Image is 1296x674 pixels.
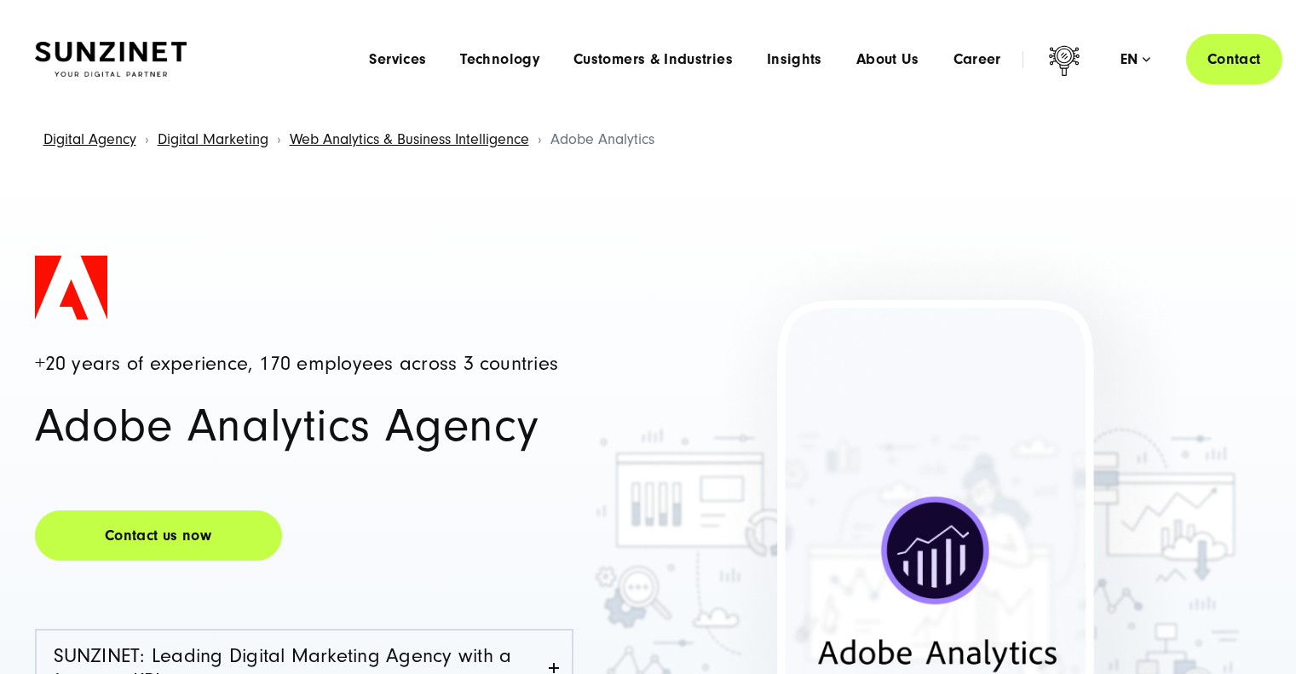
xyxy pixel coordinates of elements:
[953,51,1001,68] a: Career
[767,51,822,68] a: Insights
[573,51,733,68] a: Customers & Industries
[35,256,107,320] img: Adobe Solution Partner Community - Web Analytics Agentur SUNZIENT GmbH
[35,42,187,78] img: SUNZINET Full Service Digital Agentur
[35,510,282,561] a: Contact us now
[158,130,268,148] a: Digital Marketing
[460,51,539,68] a: Technology
[1186,34,1282,84] a: Contact
[35,354,573,375] h4: +20 years of experience, 170 employees across 3 countries
[369,51,426,68] a: Services
[290,130,529,148] a: Web Analytics & Business Intelligence
[1120,51,1150,68] div: en
[856,51,919,68] a: About Us
[550,130,654,148] span: Adobe Analytics
[35,402,573,450] h1: Adobe Analytics Agency
[43,130,136,148] a: Digital Agency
